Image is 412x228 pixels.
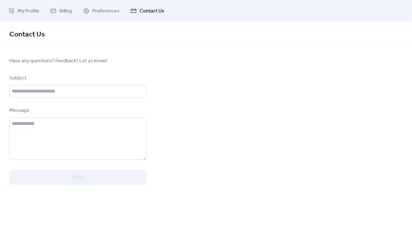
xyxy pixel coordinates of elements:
div: Message [9,107,145,114]
span: Contact Us [9,28,45,41]
span: Billing [59,7,72,15]
span: My Profile [18,7,39,15]
span: Preferences [92,7,119,15]
div: Subject [9,74,145,82]
span: Have any questions? Feedback? Let us know! [9,57,146,65]
a: Billing [45,2,77,19]
a: Preferences [78,2,124,19]
span: Contact Us [140,7,164,15]
a: Contact Us [126,2,169,19]
a: My Profile [4,2,44,19]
